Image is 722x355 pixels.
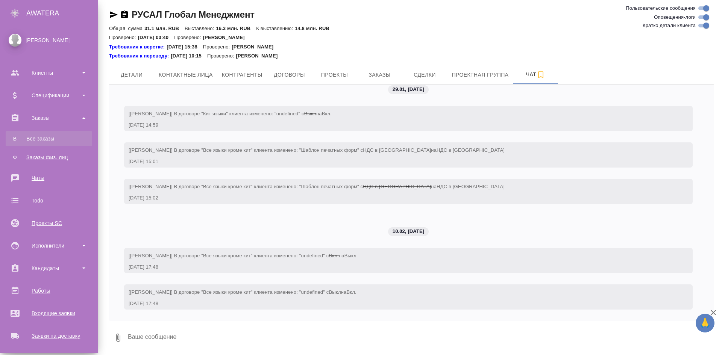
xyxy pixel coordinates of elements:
[6,285,92,296] div: Работы
[696,314,714,332] button: 🙏
[129,121,666,129] div: [DATE] 14:59
[6,195,92,206] div: Todo
[120,10,129,19] button: Скопировать ссылку
[171,52,207,60] p: [DATE] 10:15
[304,111,316,116] span: Выкл
[256,26,295,31] p: К выставлению:
[271,70,307,80] span: Договоры
[6,218,92,229] div: Проекты SC
[643,22,696,29] span: Кратко детали клиента
[6,67,92,79] div: Клиенты
[295,26,335,31] p: 14.8 млн. RUB
[109,43,167,51] div: Нажми, чтобы открыть папку с инструкцией
[109,26,144,31] p: Общая сумма
[437,184,505,189] span: НДС в [GEOGRAPHIC_DATA]
[114,70,150,80] span: Детали
[452,70,508,80] span: Проектная группа
[109,10,118,19] button: Скопировать ссылку для ЯМессенджера
[6,112,92,124] div: Заказы
[167,43,203,51] p: [DATE] 15:38
[232,43,279,51] p: [PERSON_NAME]
[129,289,356,295] span: [[PERSON_NAME]] В договоре "Все языки кроме кит" клиента изменено: "undefined" с на
[361,70,397,80] span: Заказы
[129,253,356,258] span: [[PERSON_NAME]] В договоре "Все языки кроме кит" клиента изменено: "undefined" с на
[344,253,356,258] span: Выкл
[236,52,283,60] p: [PERSON_NAME]
[363,147,431,153] span: НДС в [GEOGRAPHIC_DATA]
[2,326,96,345] a: Заявки на доставку
[6,131,92,146] a: ВВсе заказы
[6,36,92,44] div: [PERSON_NAME]
[216,26,256,31] p: 16.3 млн. RUB
[129,158,666,165] div: [DATE] 15:01
[393,86,424,93] p: 29.01, [DATE]
[203,35,250,40] p: [PERSON_NAME]
[6,308,92,319] div: Входящие заявки
[6,240,92,251] div: Исполнители
[699,315,711,331] span: 🙏
[329,289,341,295] span: Выкл
[129,111,332,116] span: [[PERSON_NAME]] В договоре "Кит языки" клиента изменено: "undefined" с на
[222,70,262,80] span: Контрагенты
[109,35,138,40] p: Проверено:
[109,43,167,51] a: Требования к верстке:
[6,330,92,341] div: Заявки на доставку
[132,9,255,20] a: РУСАЛ Глобал Менеджмент
[407,70,443,80] span: Сделки
[329,253,339,258] span: Вкл.
[393,228,424,235] p: 10.02, [DATE]
[138,35,174,40] p: [DATE] 00:40
[437,147,505,153] span: НДС в [GEOGRAPHIC_DATA]
[159,70,213,80] span: Контактные лица
[654,14,696,21] span: Оповещения-логи
[363,184,431,189] span: НДС в [GEOGRAPHIC_DATA]
[2,214,96,233] a: Проекты SC
[26,6,98,21] div: AWATERA
[174,35,203,40] p: Проверено:
[6,90,92,101] div: Спецификации
[144,26,185,31] p: 31.1 млн. RUB
[346,289,356,295] span: Вкл.
[6,150,92,165] a: ФЗаказы физ. лиц
[322,111,332,116] span: Вкл.
[316,70,352,80] span: Проекты
[2,191,96,210] a: Todo
[207,52,236,60] p: Проверено:
[626,5,696,12] span: Пользовательские сообщения
[129,300,666,307] div: [DATE] 17:48
[129,263,666,271] div: [DATE] 17:48
[6,263,92,274] div: Кандидаты
[129,194,666,202] div: [DATE] 15:02
[6,172,92,184] div: Чаты
[203,43,232,51] p: Проверено:
[109,52,171,60] a: Требования к переводу:
[129,147,505,153] span: [[PERSON_NAME]] В договоре "Все языки кроме кит" клиента изменено: "Шаблон печатных форм" с на
[185,26,216,31] p: Выставлено:
[2,169,96,187] a: Чаты
[9,135,88,142] div: Все заказы
[129,184,505,189] span: [[PERSON_NAME]] В договоре "Все языки кроме кит" клиента изменено: "Шаблон печатных форм" с на
[2,304,96,323] a: Входящие заявки
[2,281,96,300] a: Работы
[109,52,171,60] div: Нажми, чтобы открыть папку с инструкцией
[517,70,554,79] span: Чат
[9,154,88,161] div: Заказы физ. лиц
